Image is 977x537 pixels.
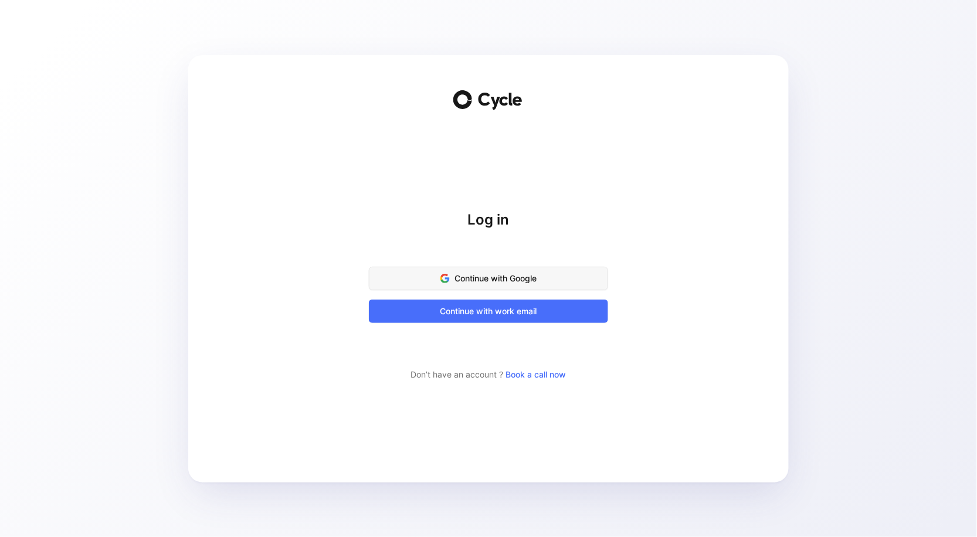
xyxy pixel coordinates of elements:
[369,267,608,290] button: Continue with Google
[369,210,608,229] h1: Log in
[369,300,608,323] button: Continue with work email
[369,368,608,382] div: Don’t have an account ?
[384,271,593,286] span: Continue with Google
[506,369,566,379] a: Book a call now
[384,304,593,318] span: Continue with work email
